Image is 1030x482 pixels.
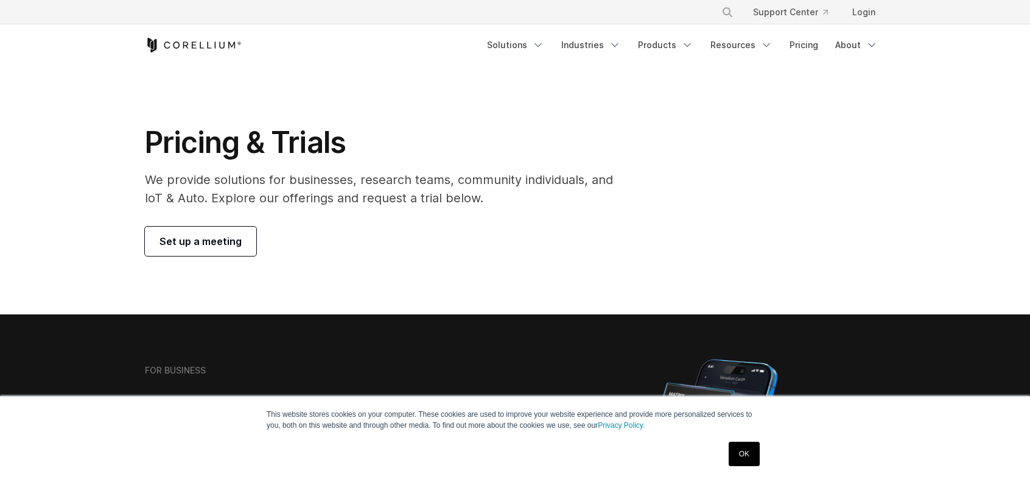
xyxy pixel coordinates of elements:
[729,442,760,466] a: OK
[267,409,763,431] p: This website stores cookies on your computer. These cookies are used to improve your website expe...
[843,1,885,23] a: Login
[707,1,885,23] div: Navigation Menu
[480,34,885,56] div: Navigation Menu
[145,227,256,256] a: Set up a meeting
[145,38,242,52] a: Corellium Home
[145,392,457,420] h2: Corellium Viper
[598,421,645,430] a: Privacy Policy.
[159,234,242,249] span: Set up a meeting
[743,1,838,23] a: Support Center
[631,34,701,56] a: Products
[828,34,885,56] a: About
[145,171,630,207] p: We provide solutions for businesses, research teams, community individuals, and IoT & Auto. Explo...
[703,34,780,56] a: Resources
[554,34,628,56] a: Industries
[480,34,552,56] a: Solutions
[782,34,825,56] a: Pricing
[716,1,738,23] button: Search
[145,124,630,161] h1: Pricing & Trials
[145,365,206,376] h6: FOR BUSINESS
